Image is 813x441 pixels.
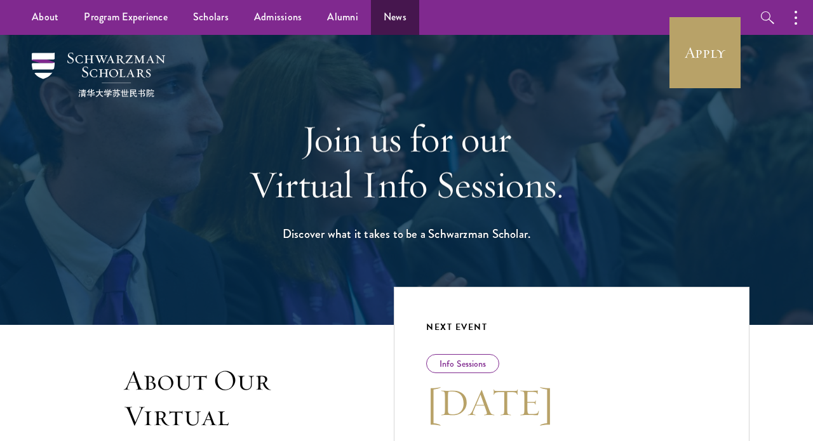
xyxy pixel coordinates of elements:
h1: Join us for our Virtual Info Sessions. [187,116,626,207]
h3: [DATE] [426,379,717,425]
a: Apply [669,17,741,88]
h1: Discover what it takes to be a Schwarzman Scholar. [187,223,626,244]
img: Schwarzman Scholars [32,53,165,97]
div: Info Sessions [426,354,499,373]
div: Next Event [426,319,717,335]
